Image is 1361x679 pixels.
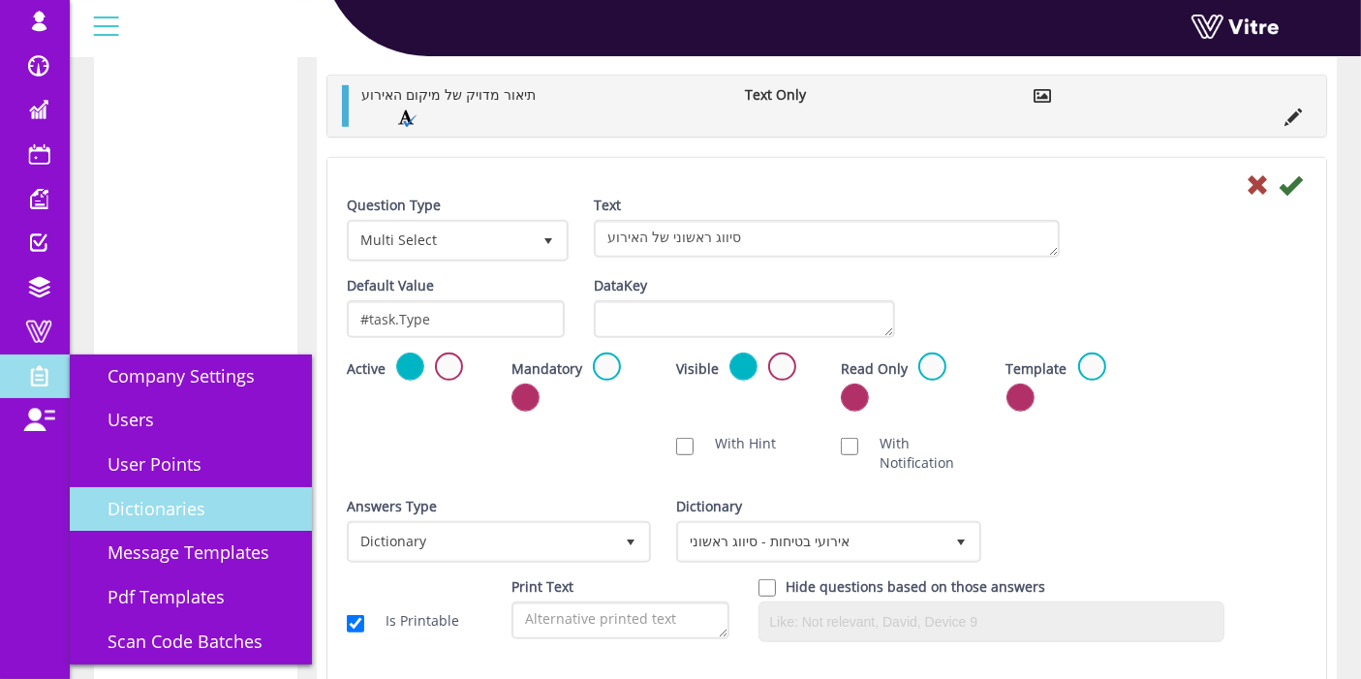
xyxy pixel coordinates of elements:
[70,575,312,620] a: Pdf Templates
[347,615,364,633] input: Is Printable
[70,487,312,532] a: Dictionaries
[70,355,312,399] a: Company Settings
[350,524,613,559] span: Dictionary
[1006,359,1067,379] label: Template
[531,223,566,258] span: select
[84,408,154,431] span: Users
[943,524,978,559] span: select
[676,438,694,455] input: With Hint
[84,364,255,387] span: Company Settings
[511,359,582,379] label: Mandatory
[70,443,312,487] a: User Points
[350,223,531,258] span: Multi Select
[758,579,776,597] input: Hide question based on answer
[361,85,536,104] span: תיאור מדויק של מיקום האירוע
[679,524,943,559] span: אירועי בטיחות - סיווג ראשוני
[84,585,225,608] span: Pdf Templates
[841,359,908,379] label: Read Only
[676,359,719,379] label: Visible
[366,611,459,631] label: Is Printable
[735,85,880,105] li: Text Only
[511,577,573,597] label: Print Text
[676,497,742,516] label: Dictionary
[860,434,976,473] label: With Notification
[347,196,441,215] label: Question Type
[696,434,776,453] label: With Hint
[594,276,647,295] label: DataKey
[84,497,205,520] span: Dictionaries
[347,359,386,379] label: Active
[84,540,269,564] span: Message Templates
[613,524,648,559] span: select
[84,630,263,653] span: Scan Code Batches
[347,497,437,516] label: Answers Type
[764,607,1219,636] input: Like: Not relevant, David, Device 9
[70,620,312,664] a: Scan Code Batches
[594,196,621,215] label: Text
[347,276,434,295] label: Default Value
[786,577,1045,597] label: Hide questions based on those answers
[70,398,312,443] a: Users
[70,531,312,575] a: Message Templates
[594,220,1060,258] textarea: סיווג ראשוני של האירוע
[841,438,858,455] input: With Notification
[84,452,201,476] span: User Points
